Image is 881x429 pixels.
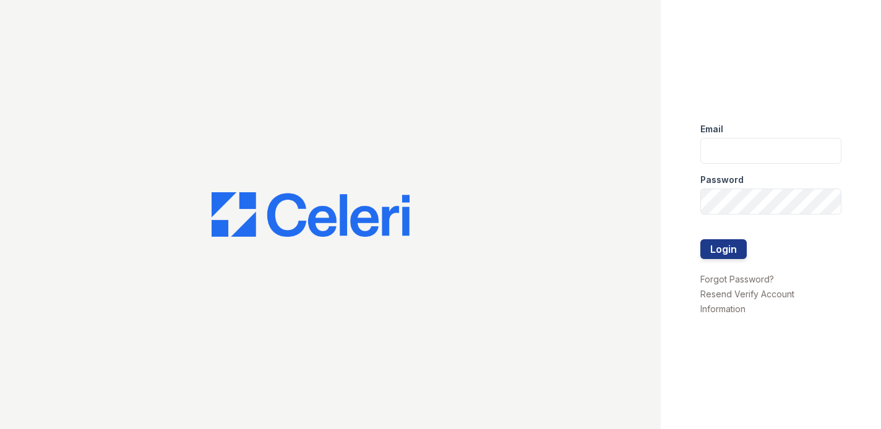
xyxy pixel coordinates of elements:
img: CE_Logo_Blue-a8612792a0a2168367f1c8372b55b34899dd931a85d93a1a3d3e32e68fde9ad4.png [212,192,410,237]
button: Login [700,239,747,259]
label: Email [700,123,723,135]
a: Forgot Password? [700,274,774,284]
a: Resend Verify Account Information [700,289,794,314]
label: Password [700,174,744,186]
